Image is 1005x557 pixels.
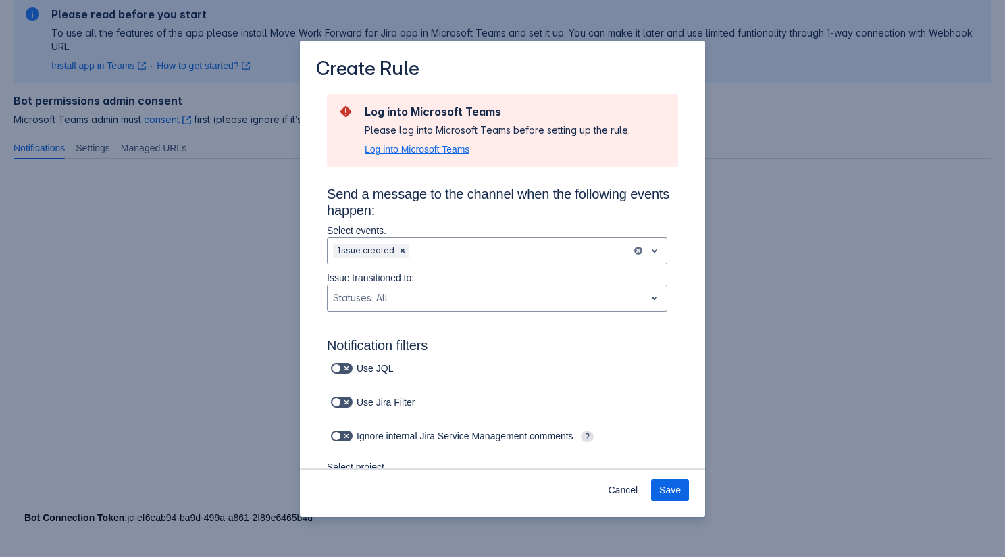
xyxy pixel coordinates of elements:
span: Cancel [608,479,638,501]
h2: Log into Microsoft Teams [365,105,630,118]
span: Save [659,479,681,501]
button: Cancel [600,479,646,501]
p: Select project. [327,460,475,474]
span: open [646,290,663,306]
span: error [338,103,354,120]
h3: Notification filters [327,337,678,359]
div: Please log into Microsoft Teams before setting up the rule. [365,124,630,137]
div: Remove Issue created [396,244,409,258]
p: Issue transitioned to: [327,271,667,285]
div: Use Jira Filter [327,393,433,412]
span: Clear [397,245,408,256]
button: Log into Microsoft Teams [365,143,469,156]
p: Select events. [327,224,667,237]
h3: Send a message to the channel when the following events happen: [327,186,678,224]
button: clear [633,245,644,256]
span: open [646,243,663,259]
div: Issue created [333,244,396,258]
button: Save [651,479,689,501]
div: Use JQL [327,359,417,378]
h3: Create Rule [316,57,419,83]
span: ? [581,431,594,442]
div: Scrollable content [300,93,705,470]
div: Ignore internal Jira Service Management comments [327,427,651,445]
